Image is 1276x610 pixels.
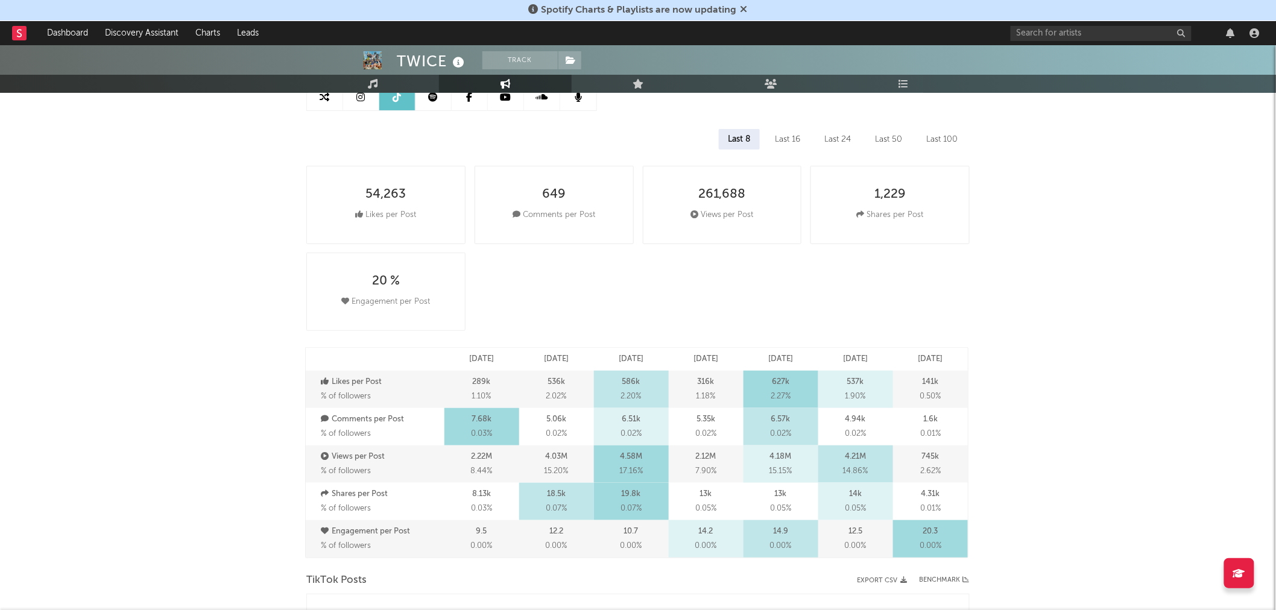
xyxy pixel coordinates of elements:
[545,450,567,464] p: 4.03M
[622,412,640,427] p: 6.51k
[815,129,860,149] div: Last 24
[476,524,487,539] p: 9.5
[1011,26,1192,41] input: Search for artists
[843,464,868,479] span: 14.86 %
[471,539,493,553] span: 0.00 %
[695,539,717,553] span: 0.00 %
[874,187,906,202] div: 1,229
[847,375,864,389] p: 537k
[919,573,970,588] a: Benchmark
[699,524,713,539] p: 14.2
[920,539,941,553] span: 0.00 %
[472,487,491,502] p: 8.13k
[857,577,907,584] button: Export CSV
[548,375,565,389] p: 536k
[775,487,787,502] p: 13k
[321,412,441,427] p: Comments per Post
[546,502,567,516] span: 0.07 %
[471,427,492,441] span: 0.03 %
[693,352,718,366] p: [DATE]
[696,412,715,427] p: 5.35k
[321,467,371,475] span: % of followers
[917,129,967,149] div: Last 100
[321,375,441,389] p: Likes per Post
[770,450,792,464] p: 4.18M
[544,352,569,366] p: [DATE]
[355,208,416,222] div: Likes per Post
[321,542,371,550] span: % of followers
[920,464,941,479] span: 2.62 %
[365,187,406,202] div: 54,263
[695,502,716,516] span: 0.05 %
[920,427,941,441] span: 0.01 %
[849,487,862,502] p: 14k
[621,389,642,404] span: 2.20 %
[321,430,371,438] span: % of followers
[918,352,943,366] p: [DATE]
[921,487,940,502] p: 4.31k
[923,375,939,389] p: 141k
[771,389,791,404] span: 2.27 %
[306,573,367,588] span: TikTok Posts
[768,352,793,366] p: [DATE]
[696,389,716,404] span: 1.18 %
[472,412,491,427] p: 7.68k
[546,427,567,441] span: 0.02 %
[773,524,788,539] p: 14.9
[848,524,862,539] p: 12.5
[622,487,641,502] p: 19.8k
[624,524,639,539] p: 10.7
[621,502,642,516] span: 0.07 %
[372,274,400,289] div: 20 %
[229,21,267,45] a: Leads
[321,392,371,400] span: % of followers
[547,487,566,502] p: 18.5k
[321,524,441,539] p: Engagement per Post
[845,539,867,553] span: 0.00 %
[922,450,940,464] p: 745k
[542,5,737,15] span: Spotify Charts & Playlists are now updating
[700,487,712,502] p: 13k
[621,539,642,553] span: 0.00 %
[923,524,938,539] p: 20.3
[695,464,716,479] span: 7.90 %
[698,375,715,389] p: 316k
[857,208,924,222] div: Shares per Post
[187,21,229,45] a: Charts
[545,464,569,479] span: 15.20 %
[471,450,492,464] p: 2.22M
[843,352,868,366] p: [DATE]
[513,208,595,222] div: Comments per Post
[770,539,792,553] span: 0.00 %
[741,5,748,15] span: Dismiss
[546,389,567,404] span: 2.02 %
[96,21,187,45] a: Discovery Assistant
[471,464,493,479] span: 8.44 %
[397,51,467,71] div: TWICE
[923,412,938,427] p: 1.6k
[321,487,441,502] p: Shares per Post
[771,412,791,427] p: 6.57k
[542,187,566,202] div: 649
[321,450,441,464] p: Views per Post
[920,502,941,516] span: 0.01 %
[482,51,558,69] button: Track
[690,208,754,222] div: Views per Post
[471,502,492,516] span: 0.03 %
[622,375,640,389] p: 586k
[719,129,760,149] div: Last 8
[845,427,866,441] span: 0.02 %
[766,129,809,149] div: Last 16
[698,187,746,202] div: 261,688
[619,352,643,366] p: [DATE]
[845,502,866,516] span: 0.05 %
[845,450,866,464] p: 4.21M
[770,502,791,516] span: 0.05 %
[770,427,791,441] span: 0.02 %
[866,129,911,149] div: Last 50
[473,375,491,389] p: 289k
[469,352,494,366] p: [DATE]
[321,505,371,512] span: % of followers
[472,389,491,404] span: 1.10 %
